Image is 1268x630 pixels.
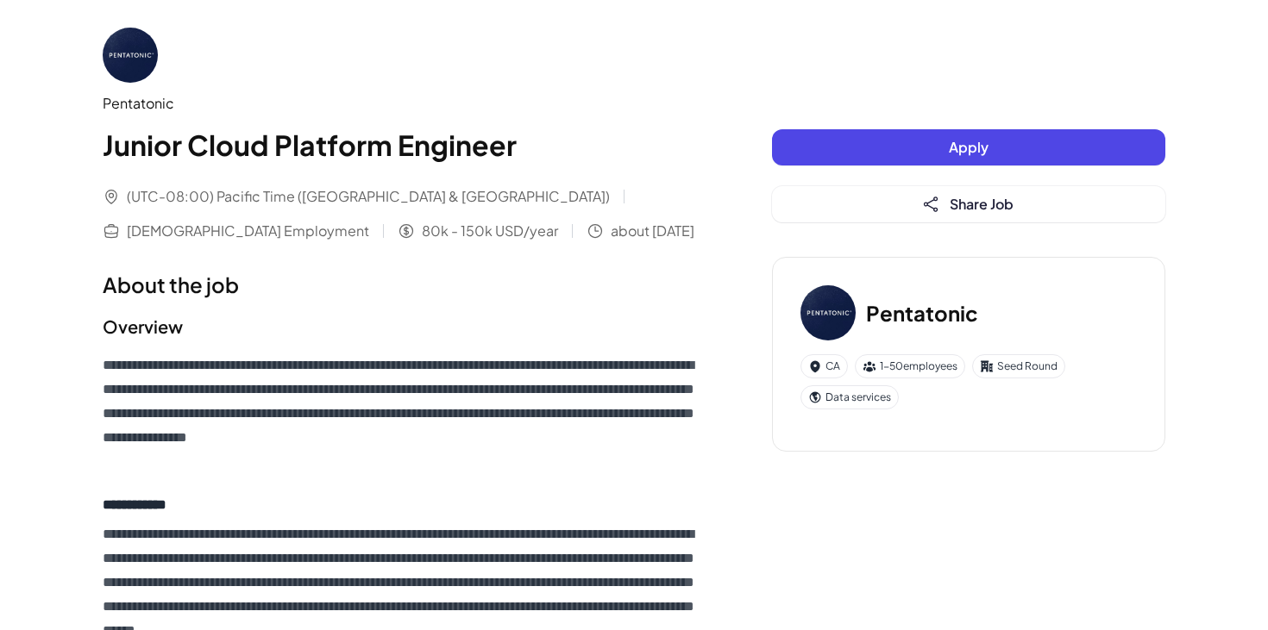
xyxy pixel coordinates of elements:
[103,314,703,340] h2: Overview
[800,354,848,378] div: CA
[103,93,703,114] div: Pentatonic
[103,269,703,300] h1: About the job
[772,186,1165,222] button: Share Job
[611,221,694,241] span: about [DATE]
[950,195,1014,213] span: Share Job
[103,124,703,165] h1: Junior Cloud Platform Engineer
[422,221,558,241] span: 80k - 150k USD/year
[855,354,965,378] div: 1-50 employees
[127,221,369,241] span: [DEMOGRAPHIC_DATA] Employment
[972,354,1065,378] div: Seed Round
[772,129,1165,165] button: Apply
[127,186,610,207] span: (UTC-08:00) Pacific Time ([GEOGRAPHIC_DATA] & [GEOGRAPHIC_DATA])
[800,285,856,340] img: Pe
[949,138,989,156] span: Apply
[866,297,978,328] h3: Pentatonic
[103,28,158,83] img: Pe
[800,385,899,409] div: Data services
